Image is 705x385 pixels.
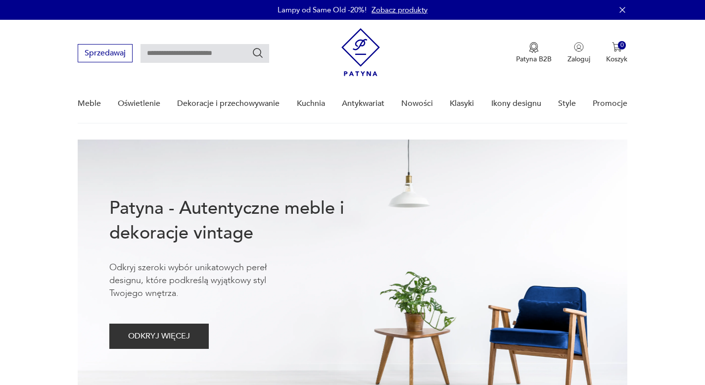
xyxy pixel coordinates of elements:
[109,261,297,300] p: Odkryj szeroki wybór unikatowych pereł designu, które podkreślą wyjątkowy styl Twojego wnętrza.
[342,85,384,123] a: Antykwariat
[574,42,584,52] img: Ikonka użytkownika
[341,28,380,76] img: Patyna - sklep z meblami i dekoracjami vintage
[78,85,101,123] a: Meble
[177,85,280,123] a: Dekoracje i przechowywanie
[516,42,552,64] a: Ikona medaluPatyna B2B
[612,42,622,52] img: Ikona koszyka
[567,54,590,64] p: Zaloguj
[606,54,627,64] p: Koszyk
[593,85,627,123] a: Promocje
[109,334,209,340] a: ODKRYJ WIĘCEJ
[78,50,133,57] a: Sprzedawaj
[606,42,627,64] button: 0Koszyk
[558,85,576,123] a: Style
[297,85,325,123] a: Kuchnia
[109,324,209,349] button: ODKRYJ WIĘCEJ
[118,85,160,123] a: Oświetlenie
[109,196,376,245] h1: Patyna - Autentyczne meble i dekoracje vintage
[78,44,133,62] button: Sprzedawaj
[516,54,552,64] p: Patyna B2B
[278,5,367,15] p: Lampy od Same Old -20%!
[252,47,264,59] button: Szukaj
[567,42,590,64] button: Zaloguj
[618,41,626,49] div: 0
[491,85,541,123] a: Ikony designu
[450,85,474,123] a: Klasyki
[401,85,433,123] a: Nowości
[516,42,552,64] button: Patyna B2B
[372,5,427,15] a: Zobacz produkty
[529,42,539,53] img: Ikona medalu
